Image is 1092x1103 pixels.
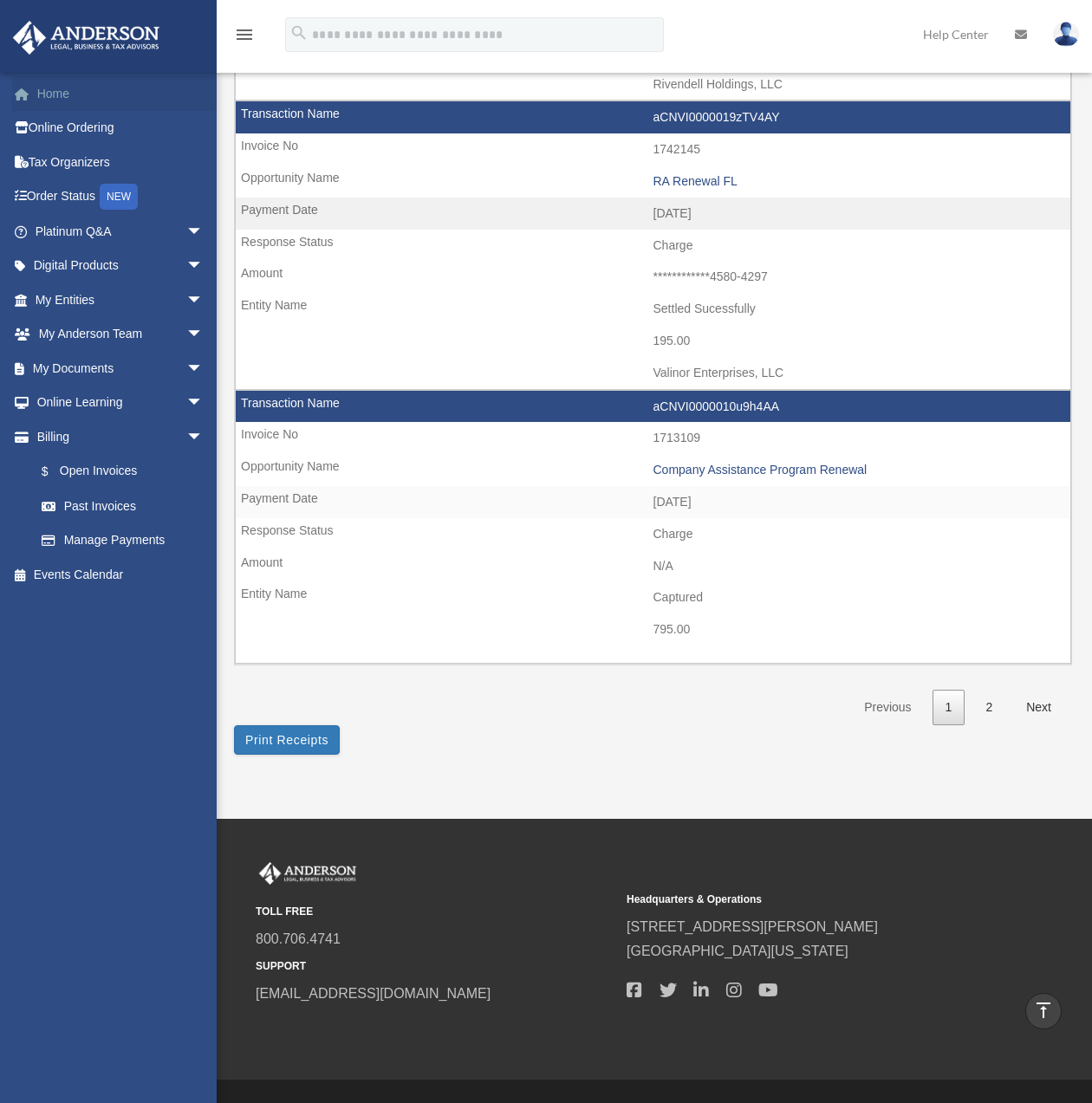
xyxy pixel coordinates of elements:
[12,419,230,454] a: Billingarrow_drop_down
[12,386,230,420] a: Online Learningarrow_drop_down
[186,249,221,284] span: arrow_drop_down
[972,690,1005,725] a: 2
[12,249,230,283] a: Digital Productsarrow_drop_down
[12,76,230,111] a: Home
[12,282,230,317] a: My Entitiesarrow_drop_down
[236,581,1070,614] td: Captured
[236,391,1070,424] td: aCNVI0000010u9h4AA
[12,145,230,179] a: Tax Organizers
[8,21,165,55] img: Anderson Advisors Platinum Portal
[12,214,230,249] a: Platinum Q&Aarrow_drop_down
[256,931,341,946] a: 800.706.4741
[236,293,1070,326] td: Settled Sucessfully
[12,557,230,592] a: Events Calendar
[627,944,848,958] a: [GEOGRAPHIC_DATA][US_STATE]
[234,30,255,45] a: menu
[236,230,1070,263] td: Charge
[256,986,491,1001] a: [EMAIL_ADDRESS][DOMAIN_NAME]
[933,690,965,725] a: 1
[236,198,1070,230] td: [DATE]
[100,184,138,210] div: NEW
[236,101,1070,134] td: aCNVI0000019zTV4AY
[12,111,230,146] a: Online Ordering
[653,174,1063,189] div: RA Renewal FL
[256,957,614,976] small: SUPPORT
[186,214,221,250] span: arrow_drop_down
[627,891,985,909] small: Headquarters & Operations
[256,862,360,885] img: Anderson Advisors Platinum Portal
[236,133,1070,166] td: 1742145
[627,919,878,934] a: [STREET_ADDRESS][PERSON_NAME]
[1013,690,1064,725] a: Next
[186,282,221,318] span: arrow_drop_down
[1025,993,1062,1029] a: vertical_align_top
[236,550,1070,583] td: N/A
[234,24,255,45] i: menu
[236,68,1070,101] td: Rivendell Holdings, LLC
[236,422,1070,455] td: 1713109
[234,725,340,755] button: Print Receipts
[236,613,1070,646] td: 795.00
[289,23,309,42] i: search
[236,486,1070,519] td: [DATE]
[236,518,1070,551] td: Charge
[51,461,60,483] span: $
[186,317,221,353] span: arrow_drop_down
[653,463,1063,477] div: Company Assistance Program Renewal
[24,523,230,558] a: Manage Payments
[236,325,1070,358] td: 195.00
[186,419,221,455] span: arrow_drop_down
[24,489,221,523] a: Past Invoices
[256,903,614,921] small: TOLL FREE
[236,357,1070,390] td: Valinor Enterprises, LLC
[186,351,221,386] span: arrow_drop_down
[12,351,230,386] a: My Documentsarrow_drop_down
[24,454,230,490] a: $Open Invoices
[186,386,221,421] span: arrow_drop_down
[1033,1000,1054,1021] i: vertical_align_top
[851,690,924,725] a: Previous
[1053,22,1079,47] img: User Pic
[12,317,230,352] a: My Anderson Teamarrow_drop_down
[12,179,230,215] a: Order StatusNEW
